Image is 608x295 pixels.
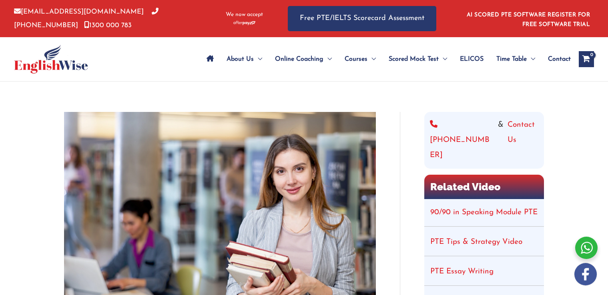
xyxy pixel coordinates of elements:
span: Menu Toggle [323,45,332,73]
a: [PHONE_NUMBER] [14,8,159,28]
span: Menu Toggle [254,45,262,73]
a: PTE Tips & Strategy Video [430,238,522,246]
a: Online CoachingMenu Toggle [269,45,338,73]
a: [PHONE_NUMBER] [430,118,494,163]
span: About Us [227,45,254,73]
span: Contact [548,45,571,73]
aside: Header Widget 1 [462,6,594,32]
a: PTE Essay Writing [430,268,494,275]
span: ELICOS [460,45,484,73]
img: cropped-ew-logo [14,45,88,74]
h2: Related Video [424,175,544,199]
a: ELICOS [453,45,490,73]
img: white-facebook.png [574,263,597,285]
span: We now accept [226,11,263,19]
a: Free PTE/IELTS Scorecard Assessment [288,6,436,31]
img: Afterpay-Logo [233,21,255,25]
a: CoursesMenu Toggle [338,45,382,73]
span: Scored Mock Test [389,45,439,73]
span: Courses [345,45,367,73]
a: [EMAIL_ADDRESS][DOMAIN_NAME] [14,8,144,15]
span: Online Coaching [275,45,323,73]
a: Scored Mock TestMenu Toggle [382,45,453,73]
span: Menu Toggle [367,45,376,73]
a: About UsMenu Toggle [220,45,269,73]
a: Contact Us [508,118,538,163]
nav: Site Navigation: Main Menu [200,45,571,73]
span: Menu Toggle [439,45,447,73]
a: AI SCORED PTE SOFTWARE REGISTER FOR FREE SOFTWARE TRIAL [467,12,590,28]
a: View Shopping Cart, empty [579,51,594,67]
span: Time Table [496,45,527,73]
span: Menu Toggle [527,45,535,73]
a: Time TableMenu Toggle [490,45,542,73]
a: Contact [542,45,571,73]
a: 90/90 in Speaking Module PTE [430,209,538,216]
a: 1300 000 783 [84,22,132,29]
div: & [430,118,538,163]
